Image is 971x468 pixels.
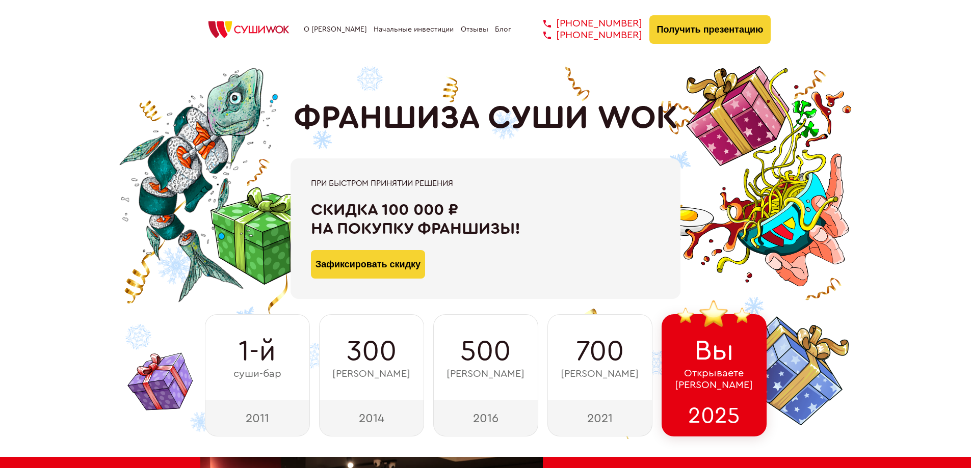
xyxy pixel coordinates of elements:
a: О [PERSON_NAME] [304,25,367,34]
div: 2016 [433,400,538,436]
div: 2011 [205,400,310,436]
a: Отзывы [461,25,488,34]
span: Открываете [PERSON_NAME] [675,368,753,391]
div: 2025 [662,400,767,436]
span: 500 [460,335,511,368]
img: СУШИWOK [200,18,297,41]
span: 300 [347,335,397,368]
a: [PHONE_NUMBER] [528,18,642,30]
span: 1-й [239,335,276,368]
span: 700 [576,335,624,368]
button: Зафиксировать скидку [311,250,425,279]
span: суши-бар [233,368,281,380]
span: [PERSON_NAME] [447,368,524,380]
div: 2014 [319,400,424,436]
a: Начальные инвестиции [374,25,454,34]
div: При быстром принятии решения [311,179,660,188]
div: Скидка 100 000 ₽ на покупку франшизы! [311,201,660,238]
a: Блог [495,25,511,34]
span: [PERSON_NAME] [332,368,410,380]
button: Получить презентацию [649,15,771,44]
div: 2021 [547,400,652,436]
a: [PHONE_NUMBER] [528,30,642,41]
span: Вы [694,335,734,367]
h1: ФРАНШИЗА СУШИ WOK [294,99,678,137]
span: [PERSON_NAME] [561,368,639,380]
